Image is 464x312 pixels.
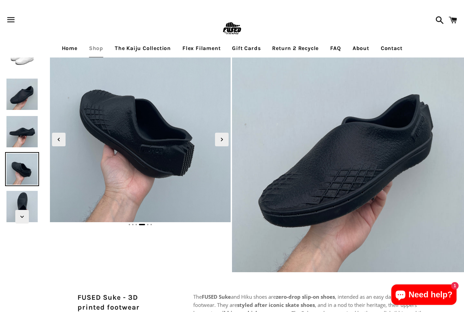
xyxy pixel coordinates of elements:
span: Go to slide 3 [136,224,137,225]
inbox-online-store-chat: Shopify online store chat [389,284,459,307]
span: Go to slide 5 [147,224,148,225]
a: Gift Cards [227,40,266,57]
span: Go to slide 4 [139,224,145,225]
a: Return 2 Recycle [267,40,324,57]
a: Contact [376,40,408,57]
strong: styled after iconic skate shoes [237,301,315,308]
a: Home [57,40,83,57]
img: FUSEDfootwear [221,18,243,40]
a: Flex Filament [177,40,226,57]
img: [3D printed Shoes] - lightweight custom 3dprinted shoes sneakers sandals fused footwear [5,152,39,186]
div: Previous slide [52,133,66,146]
a: Shop [84,40,108,57]
img: [3D printed Shoes] - lightweight custom 3dprinted shoes sneakers sandals fused footwear [5,115,39,149]
img: [3D printed Shoes] - lightweight custom 3dprinted shoes sneakers sandals fused footwear [232,40,464,272]
strong: zero-drop slip-on shoes [276,293,335,300]
a: FAQ [325,40,346,57]
span: Go to slide 6 [150,224,152,225]
img: [3D printed Shoes] - lightweight custom 3dprinted shoes sneakers sandals fused footwear [5,77,39,111]
img: [3D printed Shoes] - lightweight custom 3dprinted shoes sneakers sandals fused footwear [5,190,39,224]
a: About [347,40,374,57]
strong: FUSED Suke [202,293,231,300]
span: Go to slide 1 [129,224,130,225]
a: The Kaiju Collection [110,40,176,57]
span: Go to slide 2 [132,224,133,225]
div: Next slide [215,133,229,146]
